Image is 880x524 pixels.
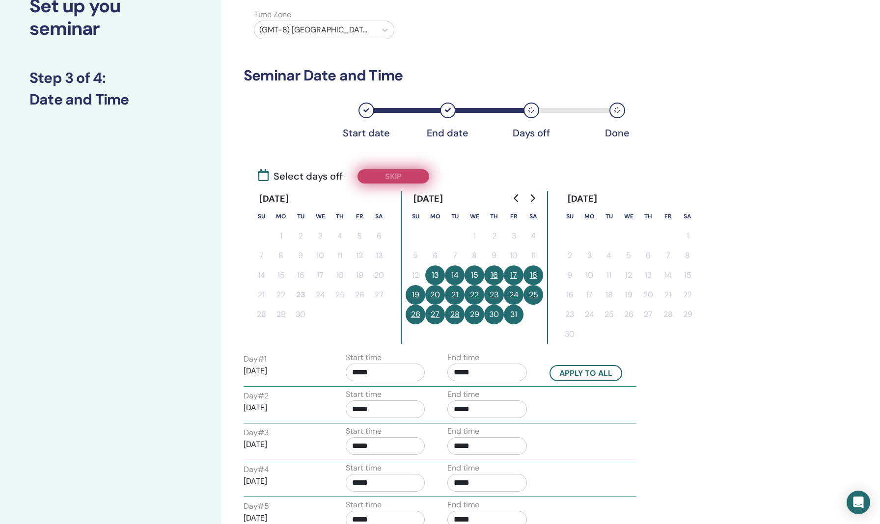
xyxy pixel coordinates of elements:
[658,246,678,265] button: 7
[425,285,445,305] button: 20
[579,246,599,265] button: 3
[251,246,271,265] button: 7
[244,500,269,512] label: Day # 5
[658,265,678,285] button: 14
[406,285,425,305] button: 19
[445,305,465,324] button: 28
[678,285,697,305] button: 22
[447,389,479,400] label: End time
[310,246,330,265] button: 10
[599,246,619,265] button: 4
[599,285,619,305] button: 18
[251,305,271,324] button: 28
[593,127,642,139] div: Done
[271,246,291,265] button: 8
[244,365,323,377] p: [DATE]
[357,169,429,183] button: Skip
[244,390,269,402] label: Day # 2
[560,285,579,305] button: 16
[445,265,465,285] button: 14
[271,226,291,246] button: 1
[271,207,291,226] th: Monday
[244,353,267,365] label: Day # 1
[465,207,484,226] th: Wednesday
[619,265,638,285] button: 12
[425,246,445,265] button: 6
[509,188,524,208] button: Go to previous month
[271,265,291,285] button: 15
[445,246,465,265] button: 7
[291,207,310,226] th: Tuesday
[678,265,697,285] button: 15
[251,265,271,285] button: 14
[504,305,523,324] button: 31
[350,226,369,246] button: 5
[406,246,425,265] button: 5
[244,512,323,524] p: [DATE]
[310,207,330,226] th: Wednesday
[678,246,697,265] button: 8
[271,285,291,305] button: 22
[310,265,330,285] button: 17
[251,207,271,226] th: Sunday
[658,207,678,226] th: Friday
[638,246,658,265] button: 6
[350,285,369,305] button: 26
[425,305,445,324] button: 27
[579,265,599,285] button: 10
[369,265,389,285] button: 20
[465,226,484,246] button: 1
[678,207,697,226] th: Saturday
[425,207,445,226] th: Monday
[445,285,465,305] button: 21
[406,207,425,226] th: Sunday
[447,499,479,511] label: End time
[465,305,484,324] button: 29
[658,285,678,305] button: 21
[244,439,323,450] p: [DATE]
[619,305,638,324] button: 26
[504,226,523,246] button: 3
[504,265,523,285] button: 17
[291,305,310,324] button: 30
[291,246,310,265] button: 9
[369,285,389,305] button: 27
[425,265,445,285] button: 13
[599,265,619,285] button: 11
[346,352,382,364] label: Start time
[678,226,697,246] button: 1
[29,69,192,87] h3: Step 3 of 4 :
[579,285,599,305] button: 17
[406,305,425,324] button: 26
[291,285,310,305] button: 23
[310,226,330,246] button: 3
[560,265,579,285] button: 9
[406,265,425,285] button: 12
[484,207,504,226] th: Thursday
[330,265,350,285] button: 18
[244,67,721,84] h3: Seminar Date and Time
[550,365,622,381] button: Apply to all
[484,285,504,305] button: 23
[504,285,523,305] button: 24
[619,285,638,305] button: 19
[638,305,658,324] button: 27
[251,285,271,305] button: 21
[465,285,484,305] button: 22
[291,265,310,285] button: 16
[244,402,323,414] p: [DATE]
[579,207,599,226] th: Monday
[447,352,479,364] label: End time
[346,462,382,474] label: Start time
[248,9,400,21] label: Time Zone
[310,285,330,305] button: 24
[445,207,465,226] th: Tuesday
[484,305,504,324] button: 30
[507,127,556,139] div: Days off
[678,305,697,324] button: 29
[523,246,543,265] button: 11
[638,285,658,305] button: 20
[350,207,369,226] th: Friday
[330,207,350,226] th: Thursday
[346,425,382,437] label: Start time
